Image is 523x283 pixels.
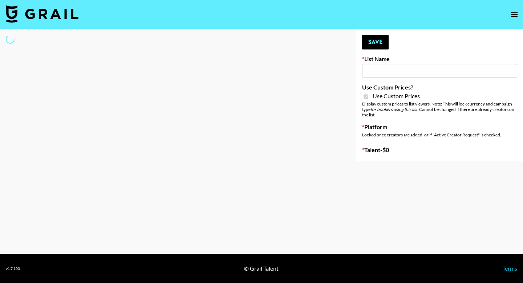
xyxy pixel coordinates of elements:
img: Grail Talent [6,5,78,23]
div: Display custom prices to list viewers. Note: This will lock currency and campaign type . Cannot b... [362,101,517,117]
button: open drawer [507,7,522,22]
label: Talent - $ 0 [362,146,517,154]
a: Terms [502,265,517,272]
div: Locked once creators are added, or if "Active Creator Request" is checked. [362,132,517,137]
div: v 1.7.100 [6,266,20,271]
em: for bookers using this list [370,107,417,112]
span: Use Custom Prices [373,92,420,100]
label: List Name [362,55,517,63]
div: © Grail Talent [244,265,279,272]
label: Platform [362,123,517,131]
label: Use Custom Prices? [362,84,517,91]
button: Save [362,35,389,49]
